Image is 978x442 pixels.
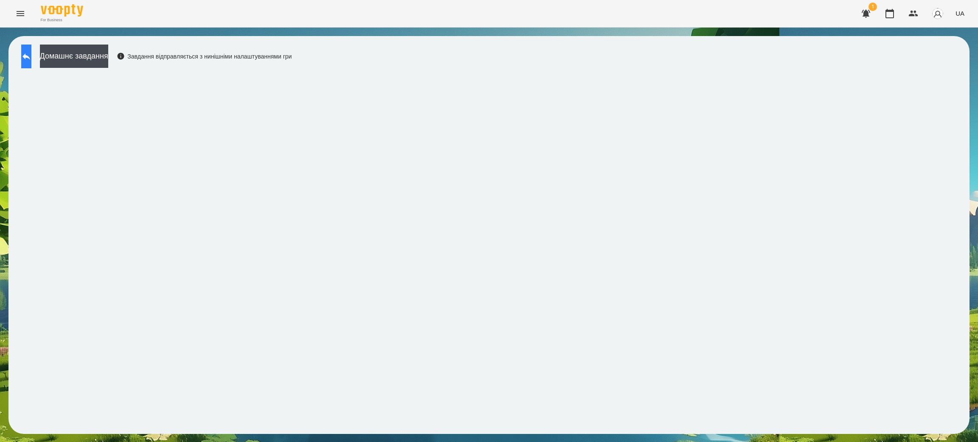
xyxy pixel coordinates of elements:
[952,6,968,21] button: UA
[956,9,964,18] span: UA
[10,3,31,24] button: Menu
[41,17,83,23] span: For Business
[868,3,877,11] span: 1
[41,4,83,17] img: Voopty Logo
[40,45,108,68] button: Домашнє завдання
[932,8,944,20] img: avatar_s.png
[117,52,292,61] div: Завдання відправляється з нинішніми налаштуваннями гри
